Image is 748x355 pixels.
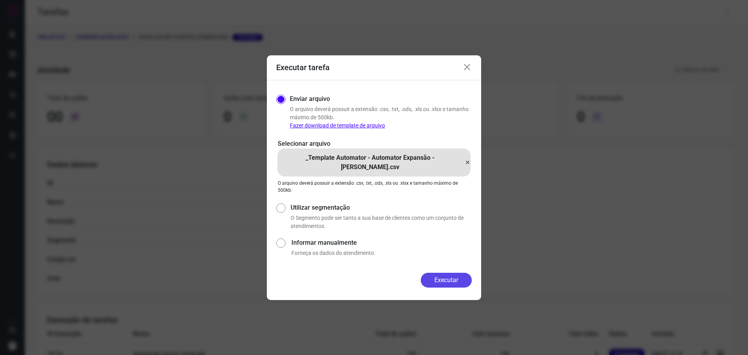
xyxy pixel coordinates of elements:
[278,139,470,148] p: Selecionar arquivo
[421,273,472,288] button: Executar
[278,180,470,194] p: O arquivo deverá possuir a extensão .csv, .txt, .ods, .xls ou .xlsx e tamanho máximo de 500kb.
[290,94,330,104] label: Enviar arquivo
[291,238,472,247] label: Informar manualmente
[290,105,472,130] p: O arquivo deverá possuir a extensão .csv, .txt, .ods, .xls ou .xlsx e tamanho máximo de 500kb.
[290,122,385,129] a: Fazer download de template de arquivo
[276,63,330,72] h3: Executar tarefa
[291,249,472,257] p: Forneça os dados do atendimento.
[291,203,472,212] label: Utilizar segmentação
[277,153,462,172] p: _Template Automator - Automator Expansão - [PERSON_NAME].csv
[291,214,472,230] p: O Segmento pode ser tanto a sua base de clientes como um conjunto de atendimentos.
